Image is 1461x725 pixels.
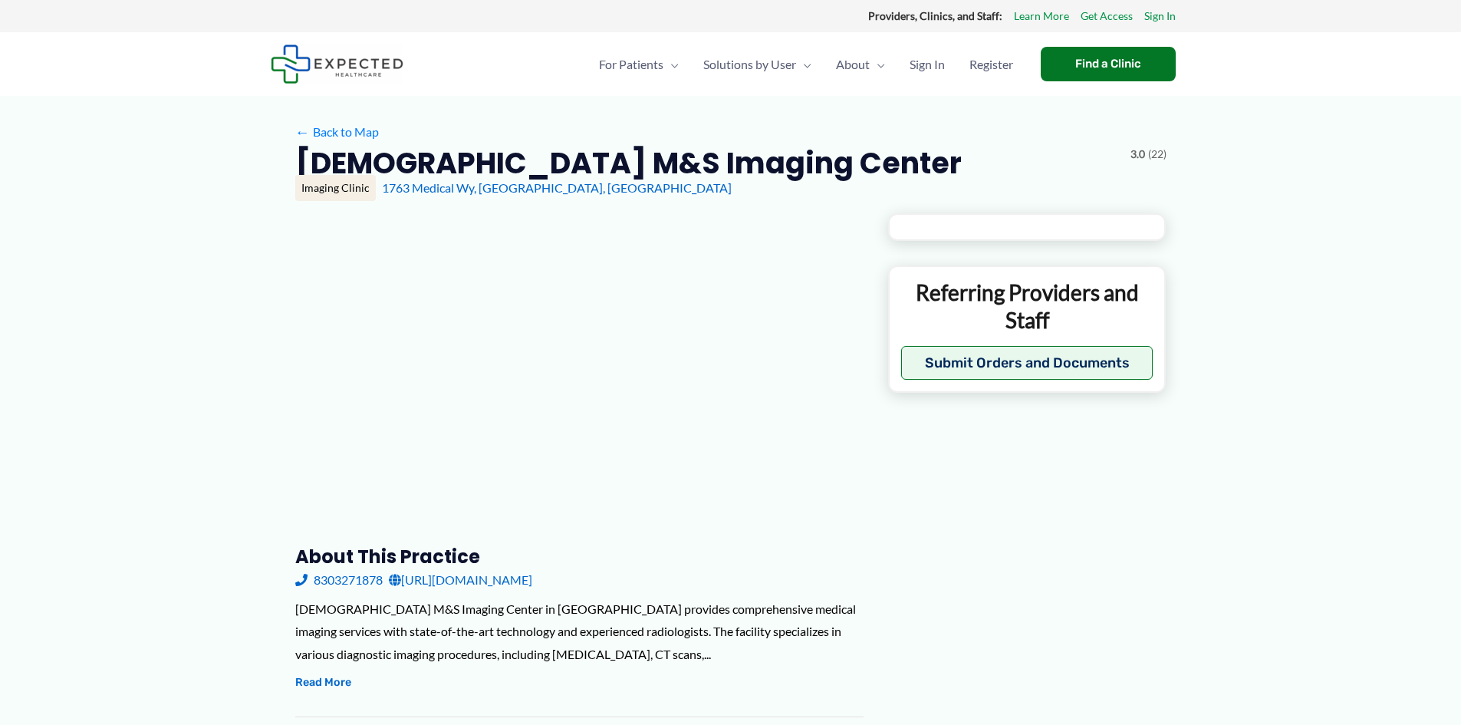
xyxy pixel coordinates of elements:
button: Read More [295,674,351,692]
a: AboutMenu Toggle [824,38,897,91]
span: For Patients [599,38,663,91]
div: Imaging Clinic [295,175,376,201]
span: ← [295,124,310,139]
img: Expected Healthcare Logo - side, dark font, small [271,44,403,84]
a: Sign In [1144,6,1176,26]
a: Get Access [1081,6,1133,26]
a: Learn More [1014,6,1069,26]
button: Submit Orders and Documents [901,346,1153,380]
a: ←Back to Map [295,120,379,143]
span: About [836,38,870,91]
div: [DEMOGRAPHIC_DATA] M&S Imaging Center in [GEOGRAPHIC_DATA] provides comprehensive medical imaging... [295,598,864,666]
a: 8303271878 [295,568,383,592]
p: Referring Providers and Staff [901,278,1153,334]
a: [URL][DOMAIN_NAME] [389,568,532,592]
nav: Primary Site Navigation [587,38,1025,91]
strong: Providers, Clinics, and Staff: [868,9,1002,22]
span: Menu Toggle [663,38,679,91]
h2: [DEMOGRAPHIC_DATA] M&S Imaging Center [295,144,962,182]
span: Sign In [910,38,945,91]
span: Menu Toggle [870,38,885,91]
span: Register [969,38,1013,91]
span: Menu Toggle [796,38,811,91]
span: (22) [1148,144,1166,164]
a: Sign In [897,38,957,91]
a: For PatientsMenu Toggle [587,38,691,91]
a: Register [957,38,1025,91]
a: Find a Clinic [1041,47,1176,81]
span: Solutions by User [703,38,796,91]
a: 1763 Medical Wy, [GEOGRAPHIC_DATA], [GEOGRAPHIC_DATA] [382,180,732,195]
h3: About this practice [295,545,864,568]
a: Solutions by UserMenu Toggle [691,38,824,91]
span: 3.0 [1130,144,1145,164]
